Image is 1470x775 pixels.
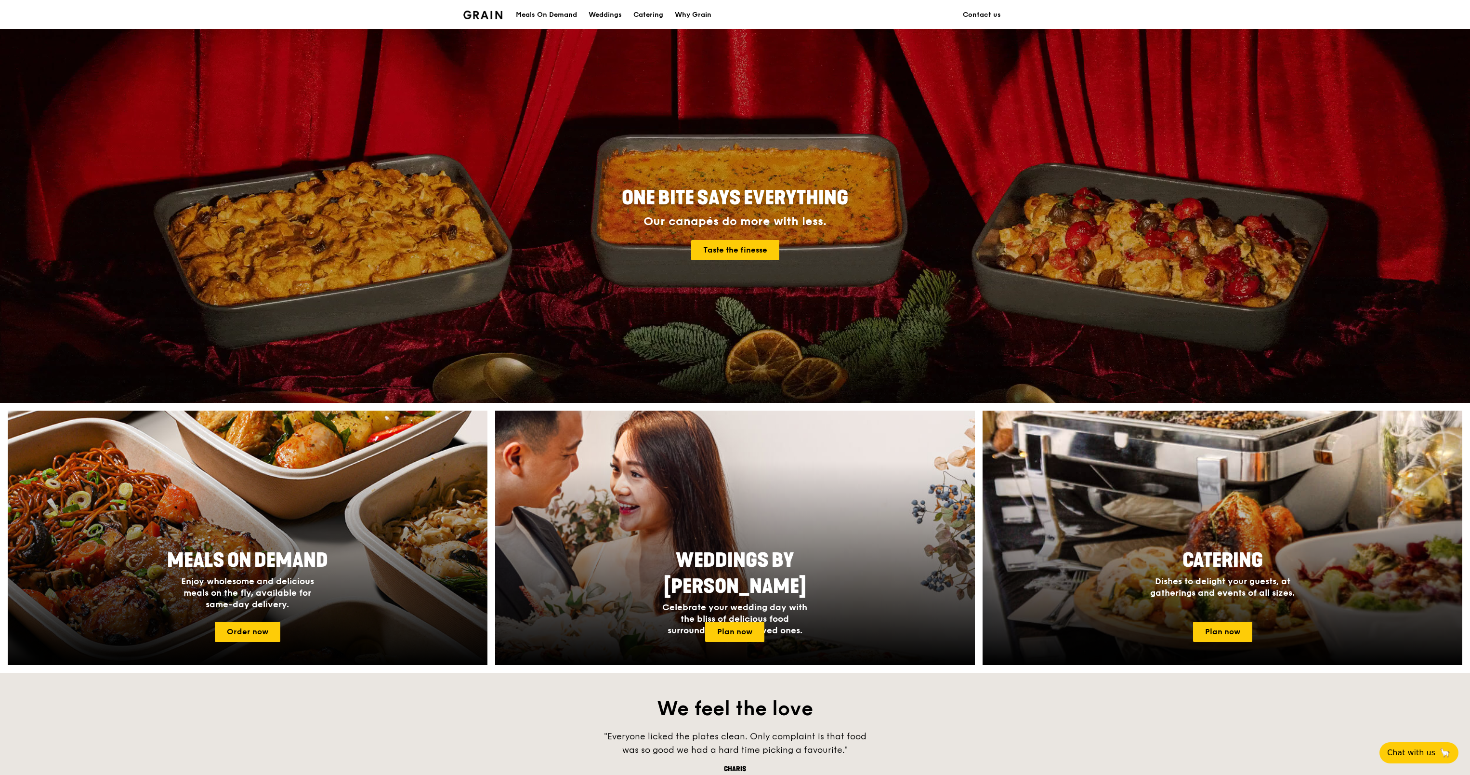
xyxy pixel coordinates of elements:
img: meals-on-demand-card.d2b6f6db.png [8,411,487,665]
span: Enjoy wholesome and delicious meals on the fly, available for same-day delivery. [181,576,314,610]
span: ONE BITE SAYS EVERYTHING [622,187,848,210]
a: Contact us [957,0,1007,29]
img: catering-card.e1cfaf3e.jpg [983,411,1462,665]
div: Charis [591,764,879,774]
span: Dishes to delight your guests, at gatherings and events of all sizes. [1150,576,1295,598]
div: Our canapés do more with less. [562,215,908,228]
a: Taste the finesse [691,240,779,260]
a: Plan now [1193,622,1252,642]
a: Catering [628,0,669,29]
a: CateringDishes to delight your guests, at gatherings and events of all sizes.Plan now [983,411,1462,665]
a: Meals On DemandEnjoy wholesome and delicious meals on the fly, available for same-day delivery.Or... [8,411,487,665]
a: Weddings [583,0,628,29]
span: Celebrate your wedding day with the bliss of delicious food surrounded by your loved ones. [662,602,807,636]
div: "Everyone licked the plates clean. Only complaint is that food was so good we had a hard time pic... [591,730,879,757]
a: Weddings by [PERSON_NAME]Celebrate your wedding day with the bliss of delicious food surrounded b... [495,411,975,665]
a: Plan now [705,622,764,642]
img: weddings-card.4f3003b8.jpg [495,411,975,665]
span: Catering [1182,549,1263,572]
span: Meals On Demand [167,549,328,572]
div: Catering [633,0,663,29]
a: Why Grain [669,0,717,29]
span: Chat with us [1387,747,1435,759]
img: Grain [463,11,502,19]
span: Weddings by [PERSON_NAME] [664,549,806,598]
button: Chat with us🦙 [1379,742,1458,763]
div: Meals On Demand [516,0,577,29]
div: Weddings [589,0,622,29]
span: 🦙 [1439,747,1451,759]
div: Why Grain [675,0,711,29]
a: Order now [215,622,280,642]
